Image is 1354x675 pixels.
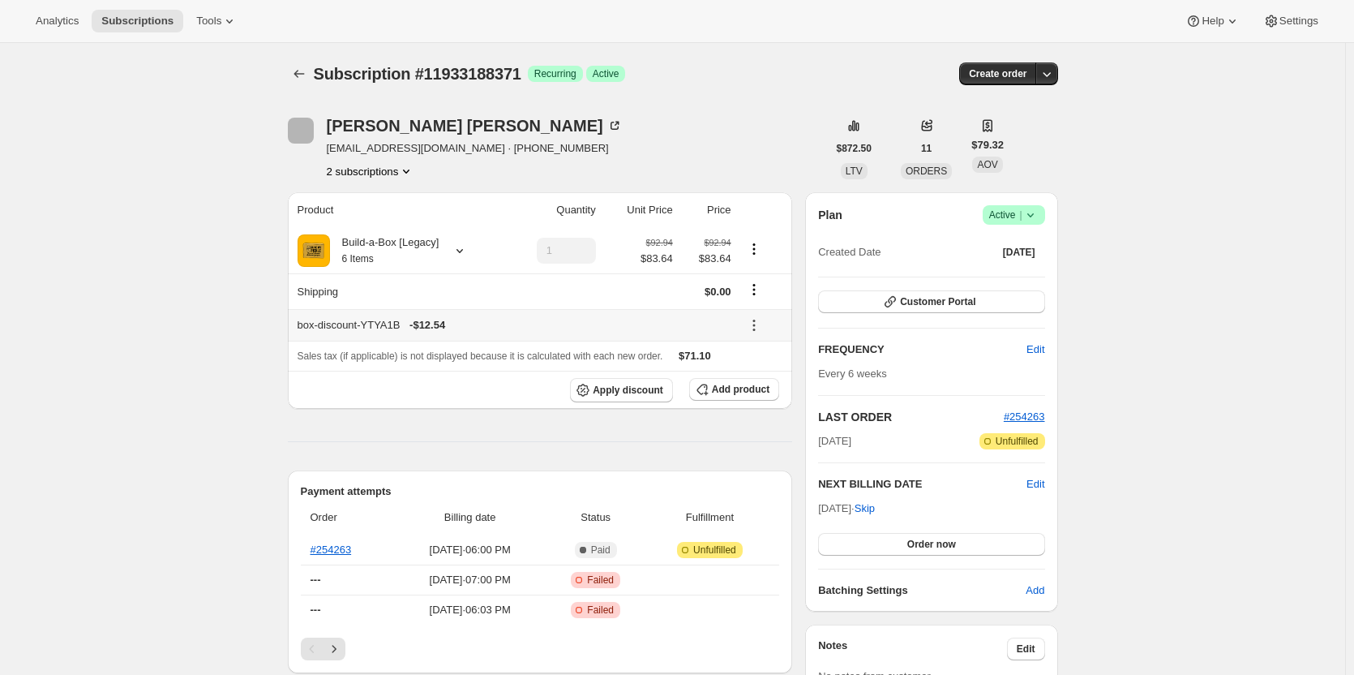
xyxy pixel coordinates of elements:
small: $92.94 [646,238,673,247]
nav: Pagination [301,638,780,660]
th: Price [678,192,736,228]
span: $79.32 [971,137,1004,153]
div: [PERSON_NAME] [PERSON_NAME] [327,118,623,134]
span: Edit [1026,342,1044,358]
span: [EMAIL_ADDRESS][DOMAIN_NAME] · [PHONE_NUMBER] [327,140,623,157]
h3: Notes [818,638,1007,660]
h2: LAST ORDER [818,409,1004,425]
button: [DATE] [993,241,1045,264]
span: Add [1026,583,1044,599]
h2: Payment attempts [301,484,780,500]
h6: Batching Settings [818,583,1026,599]
span: Tools [196,15,221,28]
a: #254263 [311,544,352,556]
button: Add product [689,378,779,401]
img: product img [298,234,330,267]
span: [DATE] · 06:03 PM [399,602,542,618]
span: Unfulfilled [693,544,736,557]
span: [DATE] · 06:00 PM [399,542,542,558]
span: --- [311,604,321,616]
button: Create order [959,62,1036,85]
span: LTV [846,166,863,177]
span: Sales tax (if applicable) is not displayed because it is calculated with each new order. [298,350,663,362]
span: Create order [969,67,1026,80]
span: Billing date [399,509,542,526]
button: Order now [818,533,1044,556]
button: 11 [911,137,941,160]
span: $71.10 [679,350,711,362]
button: Skip [845,496,885,522]
span: Unfulfilled [996,435,1039,448]
button: Analytics [26,10,88,32]
span: [DATE] [818,433,851,449]
span: Failed [587,604,614,617]
span: [DATE] · 07:00 PM [399,572,542,588]
span: Subscription #11933188371 [314,65,521,83]
span: Recurring [534,67,576,80]
button: Subscriptions [288,62,311,85]
button: Product actions [741,240,767,258]
button: Subscriptions [92,10,183,32]
span: $872.50 [837,142,872,155]
button: Shipping actions [741,281,767,299]
h2: FREQUENCY [818,342,1026,358]
th: Product [288,192,505,228]
span: Noemi Infante [288,118,314,144]
div: box-discount-YTYA1B [298,317,731,333]
span: AOV [977,159,997,170]
span: Subscriptions [101,15,174,28]
th: Unit Price [601,192,678,228]
button: $872.50 [827,137,881,160]
span: Customer Portal [900,295,975,308]
span: | [1019,209,1022,221]
th: Shipping [288,273,505,309]
button: Product actions [327,163,415,179]
button: Settings [1253,10,1328,32]
span: Add product [712,383,769,396]
span: Active [593,67,619,80]
span: Edit [1017,643,1035,656]
span: [DATE] [1003,246,1035,259]
span: Order now [907,538,956,551]
span: $0.00 [705,286,731,298]
button: Customer Portal [818,290,1044,313]
button: Edit [1017,337,1054,363]
span: Fulfillment [650,509,770,526]
span: Skip [855,501,875,517]
span: Settings [1279,15,1318,28]
div: Build-a-Box [Legacy] [330,234,439,267]
span: Analytics [36,15,79,28]
small: $92.94 [704,238,731,247]
span: $83.64 [683,251,731,267]
span: Every 6 weeks [818,368,887,380]
span: - $12.54 [409,317,445,333]
h2: NEXT BILLING DATE [818,476,1026,492]
small: 6 Items [342,253,374,264]
span: Apply discount [593,384,663,397]
span: Active [989,207,1039,223]
button: Edit [1007,638,1045,660]
button: Apply discount [570,378,673,402]
button: #254263 [1004,409,1045,425]
span: ORDERS [906,166,947,177]
span: Status [551,509,641,526]
span: Failed [587,574,614,587]
button: Tools [186,10,247,32]
span: Help [1202,15,1223,28]
a: #254263 [1004,411,1045,423]
th: Order [301,500,394,535]
button: Edit [1026,476,1044,492]
span: 11 [921,142,932,155]
span: --- [311,574,321,586]
span: [DATE] · [818,502,875,514]
th: Quantity [505,192,601,228]
span: Paid [591,544,611,557]
h2: Plan [818,207,842,223]
span: $83.64 [641,251,673,267]
button: Add [1016,578,1054,604]
button: Help [1176,10,1249,32]
button: Next [323,638,345,660]
span: Created Date [818,244,881,260]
